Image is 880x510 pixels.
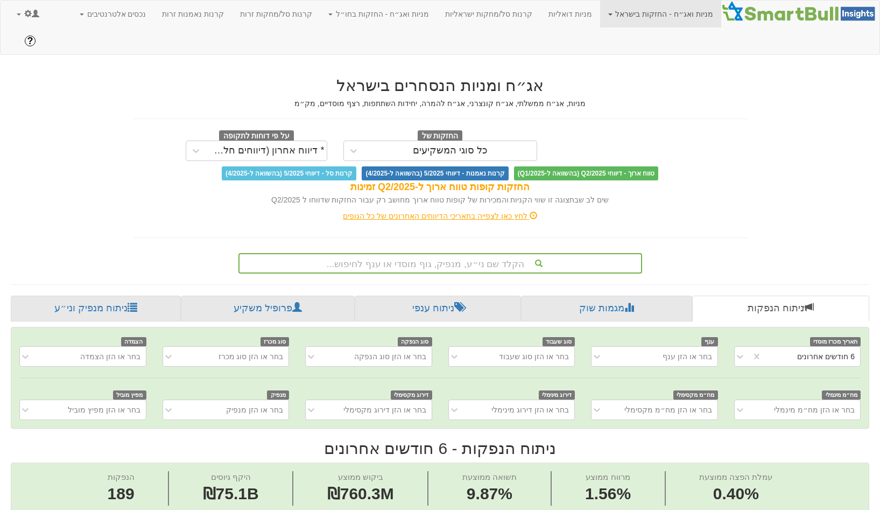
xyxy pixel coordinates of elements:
span: דירוג מינימלי [539,390,575,400]
span: סוג מכרז [261,337,290,346]
span: ביקוש ממוצע [338,472,383,481]
span: 0.40% [699,483,772,506]
span: תשואה ממוצעת [462,472,517,481]
a: מגמות שוק [521,296,692,322]
a: קרנות נאמנות זרות [154,1,232,27]
div: בחר או הזן מפיץ מוביל [68,404,140,415]
span: החזקות של [418,130,463,142]
a: מניות ואג״ח - החזקות בחו״ל [320,1,437,27]
span: עמלת הפצה ממוצעת [699,472,772,481]
a: ניתוח מנפיק וני״ע [11,296,181,322]
span: מח״מ מקסימלי [673,390,718,400]
div: כל סוגי המשקיעים [413,145,488,156]
a: ? [17,27,44,54]
span: הנפקות [108,472,135,481]
span: 1.56% [585,483,631,506]
a: קרנות סל/מחקות ישראליות [437,1,540,27]
div: 6 חודשים אחרונים [797,351,855,362]
span: 189 [108,483,135,506]
span: הצמדה [121,337,146,346]
a: מניות ואג״ח - החזקות בישראל [600,1,721,27]
div: בחר או הזן מח״מ מקסימלי [624,404,712,415]
div: * דיווח אחרון (דיווחים חלקיים) [208,145,325,156]
div: בחר או הזן הצמדה [80,351,140,362]
img: Smartbull [721,1,879,22]
a: קרנות סל/מחקות זרות [232,1,320,27]
a: מניות דואליות [540,1,600,27]
span: ₪75.1B [203,485,259,502]
span: ? [27,36,33,46]
div: בחר או הזן סוג שעבוד [499,351,569,362]
div: בחר או הזן ענף [663,351,712,362]
h2: ניתוח הנפקות - 6 חודשים אחרונים [11,439,869,457]
div: בחר או הזן דירוג מקסימלי [343,404,426,415]
a: נכסים אלטרנטיבים [72,1,154,27]
span: 9.87% [462,483,517,506]
span: קרנות נאמנות - דיווחי 5/2025 (בהשוואה ל-4/2025) [362,166,508,180]
div: בחר או הזן דירוג מינימלי [491,404,569,415]
span: מנפיק [267,390,289,400]
span: מרווח ממוצע [586,472,630,481]
span: מפיץ מוביל [113,390,146,400]
span: על פי דוחות לתקופה [219,130,294,142]
span: היקף גיוסים [211,472,251,481]
span: ענף [701,337,718,346]
span: קרנות סל - דיווחי 5/2025 (בהשוואה ל-4/2025) [222,166,356,180]
div: בחר או הזן מנפיק [226,404,283,415]
a: פרופיל משקיע [181,296,354,322]
span: דירוג מקסימלי [391,390,432,400]
a: ניתוח הנפקות [692,296,869,322]
h5: מניות, אג״ח ממשלתי, אג״ח קונצרני, אג״ח להמרה, יחידות השתתפות, רצף מוסדיים, מק״מ [133,100,747,108]
div: החזקות קופות טווח ארוך ל-Q2/2025 זמינות [133,180,747,194]
div: הקלד שם ני״ע, מנפיק, גוף מוסדי או ענף לחיפוש... [240,254,641,273]
a: ניתוח ענפי [355,296,521,322]
span: מח״מ מינמלי [822,390,861,400]
span: טווח ארוך - דיווחי Q2/2025 (בהשוואה ל-Q1/2025) [514,166,658,180]
div: שים לב שבתצוגה זו שווי הקניות והמכירות של קופות טווח ארוך מחושב רק עבור החזקות שדווחו ל Q2/2025 [133,194,747,205]
div: בחר או הזן סוג מכרז [219,351,284,362]
span: סוג שעבוד [543,337,575,346]
span: ₪760.3M [327,485,394,502]
div: בחר או הזן מח״מ מינמלי [774,404,855,415]
div: לחץ כאן לצפייה בתאריכי הדיווחים האחרונים של כל הגופים [125,211,755,221]
span: סוג הנפקה [398,337,432,346]
h2: אג״ח ומניות הנסחרים בישראל [133,76,747,94]
span: תאריך מכרז מוסדי [810,337,861,346]
div: בחר או הזן סוג הנפקה [354,351,426,362]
